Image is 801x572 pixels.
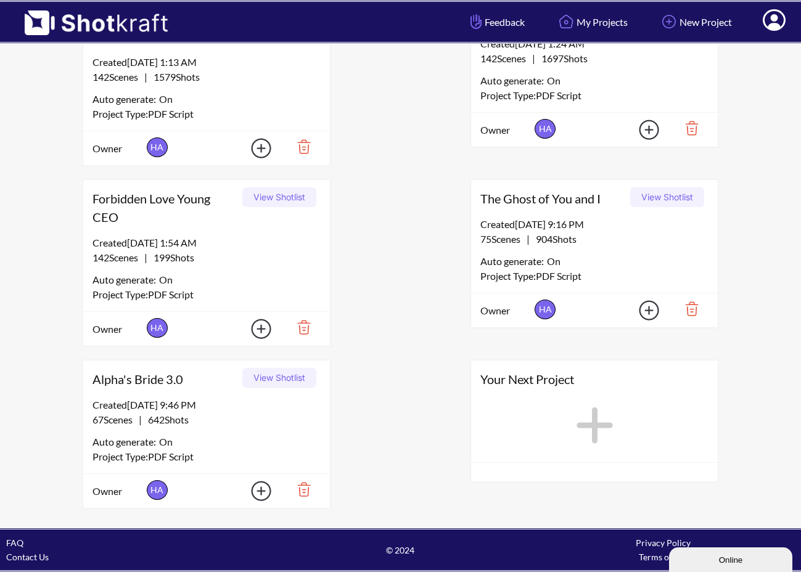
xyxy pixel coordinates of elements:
span: 142 Scenes [480,52,532,64]
span: On [159,435,173,449]
span: HA [147,137,168,157]
img: Add Icon [232,134,275,162]
img: Add Icon [620,116,663,144]
span: | [92,250,194,265]
span: HA [147,480,168,500]
span: Auto generate: [92,92,159,107]
button: View Shotlist [630,187,704,207]
span: Alpha's Bride 3.0 [92,370,238,388]
img: Add Icon [232,477,275,505]
span: Auto generate: [92,435,159,449]
img: Home Icon [556,11,577,32]
span: HA [147,318,168,338]
span: Owner [92,484,144,499]
img: Trash Icon [278,479,321,500]
span: HA [535,119,556,139]
div: Created [DATE] 1:54 AM [92,235,321,250]
div: Privacy Policy [532,536,795,550]
span: HA [535,300,556,319]
button: View Shotlist [242,187,316,207]
div: Created [DATE] 1:24 AM [480,36,709,51]
span: Owner [92,141,144,156]
span: On [159,272,173,287]
span: © 2024 [269,543,532,557]
span: Forbidden Love Young CEO [92,189,238,226]
span: Owner [480,123,532,137]
div: Created [DATE] 9:16 PM [480,217,709,232]
div: Project Type: PDF Script [92,107,321,121]
div: Project Type: PDF Script [480,88,709,103]
span: On [159,92,173,107]
div: Created [DATE] 1:13 AM [92,55,321,70]
img: Add Icon [659,11,680,32]
div: Project Type: PDF Script [92,287,321,302]
div: Terms of Use [532,550,795,564]
span: 904 Shots [530,233,577,245]
span: | [480,51,588,66]
span: On [547,73,561,88]
span: On [547,254,561,269]
div: Project Type: PDF Script [480,269,709,284]
a: Contact Us [6,552,49,562]
img: Add Icon [620,296,663,324]
button: View Shotlist [242,368,316,388]
span: 1579 Shots [147,71,200,83]
img: Add Icon [232,315,275,343]
img: Trash Icon [666,298,709,319]
span: Owner [92,322,144,337]
div: Project Type: PDF Script [92,449,321,464]
span: The Ghost of You and I [480,189,626,208]
img: Trash Icon [278,136,321,157]
span: 142 Scenes [92,71,144,83]
span: Auto generate: [480,254,547,269]
img: Trash Icon [278,317,321,338]
span: 642 Shots [142,414,189,425]
span: 75 Scenes [480,233,527,245]
a: My Projects [546,6,637,38]
span: Auto generate: [480,73,547,88]
span: | [480,232,577,247]
span: 67 Scenes [92,414,139,425]
a: New Project [649,6,741,38]
span: Your Next Project [480,370,709,388]
span: 1697 Shots [535,52,588,64]
img: Trash Icon [666,118,709,139]
iframe: chat widget [669,545,795,572]
span: 142 Scenes [92,251,144,263]
img: Hand Icon [467,11,485,32]
span: 199 Shots [147,251,194,263]
span: | [92,70,200,84]
span: Feedback [467,15,525,29]
div: Created [DATE] 9:46 PM [92,398,321,412]
span: Auto generate: [92,272,159,287]
span: | [92,412,189,427]
span: Owner [480,303,532,318]
a: FAQ [6,537,23,548]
